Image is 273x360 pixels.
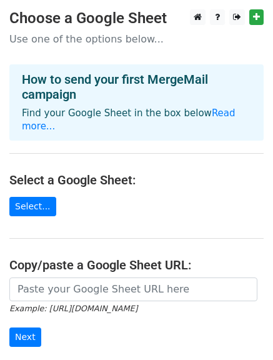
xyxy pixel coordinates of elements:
[9,304,137,313] small: Example: [URL][DOMAIN_NAME]
[9,327,41,347] input: Next
[9,9,264,27] h3: Choose a Google Sheet
[22,107,251,133] p: Find your Google Sheet in the box below
[9,197,56,216] a: Select...
[9,257,264,272] h4: Copy/paste a Google Sheet URL:
[9,172,264,187] h4: Select a Google Sheet:
[22,107,236,132] a: Read more...
[22,72,251,102] h4: How to send your first MergeMail campaign
[9,32,264,46] p: Use one of the options below...
[9,277,257,301] input: Paste your Google Sheet URL here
